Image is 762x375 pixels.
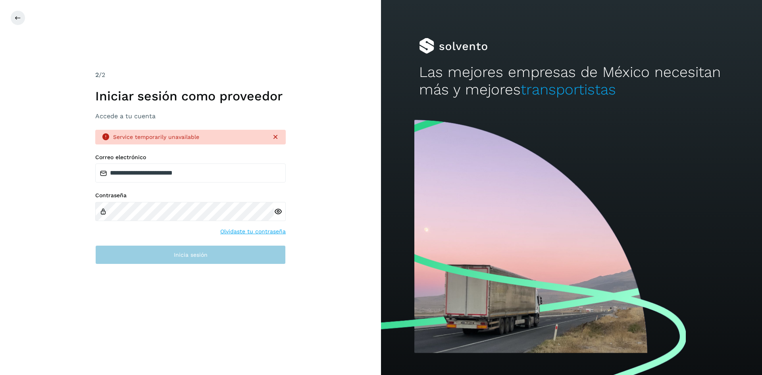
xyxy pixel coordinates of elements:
a: Olvidaste tu contraseña [220,227,286,236]
div: /2 [95,70,286,80]
label: Correo electrónico [95,154,286,161]
label: Contraseña [95,192,286,199]
span: transportistas [521,81,616,98]
h1: Iniciar sesión como proveedor [95,88,286,104]
div: Service temporarily unavailable [113,133,265,141]
h2: Las mejores empresas de México necesitan más y mejores [419,63,724,99]
h3: Accede a tu cuenta [95,112,286,120]
iframe: reCAPTCHA [130,274,251,305]
span: 2 [95,71,99,79]
button: Inicia sesión [95,245,286,264]
span: Inicia sesión [174,252,208,258]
